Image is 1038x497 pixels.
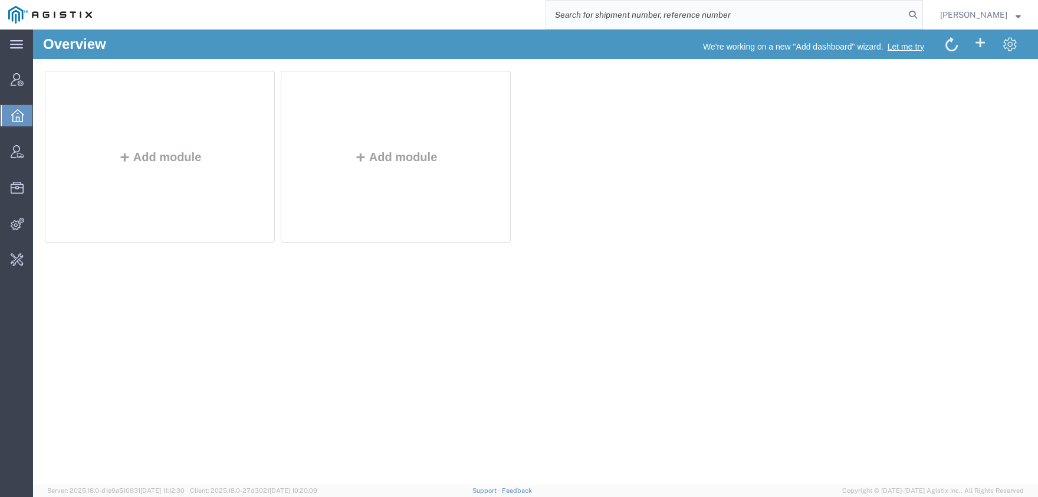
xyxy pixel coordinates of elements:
span: Carrie Virgilio [940,8,1007,21]
a: Support [472,487,502,494]
span: Client: 2025.18.0-27d3021 [190,487,317,494]
span: Server: 2025.18.0-d1e9a510831 [47,487,185,494]
img: logo [8,6,92,24]
button: Add module [82,121,172,134]
iframe: FS Legacy Container [33,30,1038,485]
button: Add module [318,121,408,134]
input: Search for shipment number, reference number [546,1,905,29]
span: [DATE] 10:20:09 [270,487,317,494]
span: Copyright © [DATE]-[DATE] Agistix Inc., All Rights Reserved [842,486,1024,496]
a: Feedback [502,487,532,494]
span: [DATE] 11:12:30 [140,487,185,494]
button: [PERSON_NAME] [940,8,1021,22]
